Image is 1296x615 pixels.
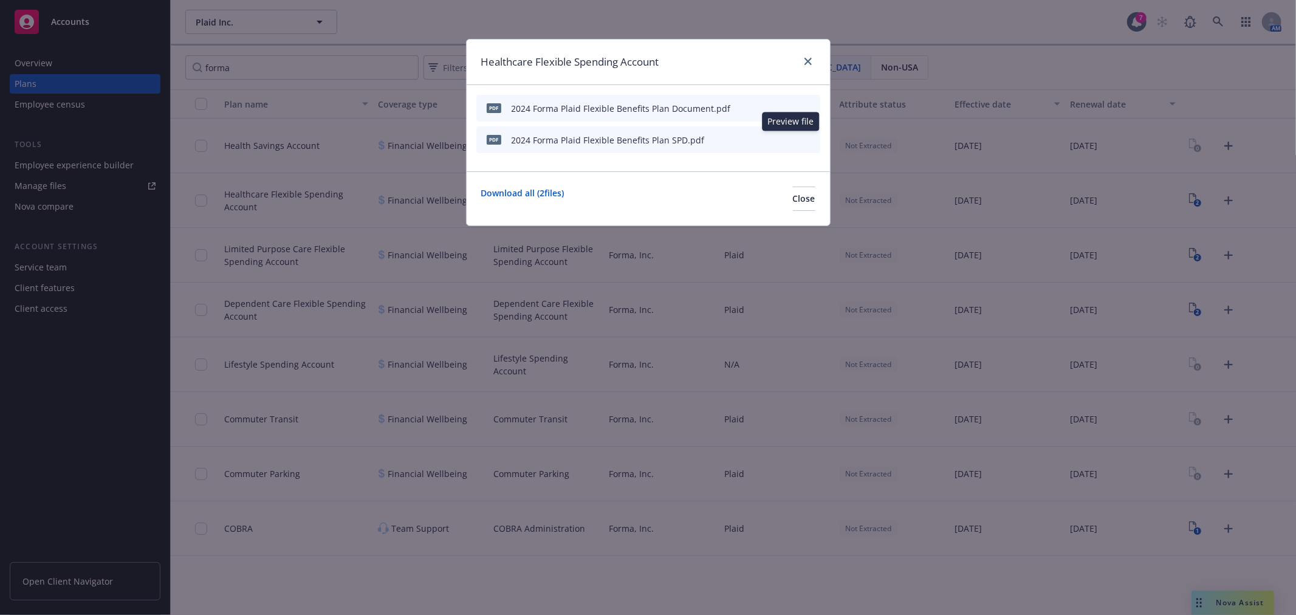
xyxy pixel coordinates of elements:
[806,134,815,146] button: archive file
[762,112,819,131] div: Preview file
[766,102,775,115] button: download file
[793,193,815,204] span: Close
[487,103,501,112] span: pdf
[806,102,815,115] button: archive file
[512,102,731,115] div: 2024 Forma Plaid Flexible Benefits Plan Document.pdf
[481,54,659,70] h1: Healthcare Flexible Spending Account
[785,102,796,115] button: preview file
[481,187,564,211] a: Download all ( 2 files)
[512,134,705,146] div: 2024 Forma Plaid Flexible Benefits Plan SPD.pdf
[487,135,501,144] span: pdf
[793,187,815,211] button: Close
[785,134,796,146] button: preview file
[766,134,775,146] button: download file
[801,54,815,69] a: close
